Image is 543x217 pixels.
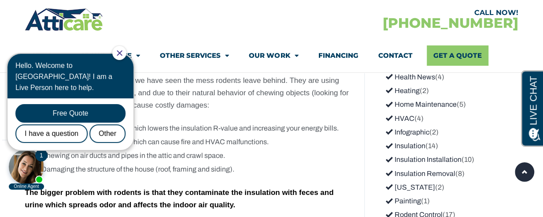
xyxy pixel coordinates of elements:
[386,183,435,191] a: [US_STATE]
[41,124,339,132] span: Tearing the insulation apart which lowers the insulation R-value and increasing your energy bills.
[378,45,412,66] a: Contact
[318,45,358,66] a: Financing
[386,140,513,152] li: (14)
[35,107,39,114] span: 1
[386,170,455,177] a: Insulation Removal
[386,156,462,163] a: Insulation Installation
[386,71,513,83] li: (4)
[386,101,457,108] a: Home Maintenance
[85,79,121,98] div: Other
[4,45,145,191] iframe: Chat Invitation
[386,115,414,122] a: HVAC
[386,195,513,207] li: (1)
[25,76,349,109] span: During our countless inspections we have seen the mess rodents leave behind. They are using insul...
[386,128,429,136] a: Infographic
[11,59,121,78] div: Free Quote
[249,45,298,66] a: Our Work
[386,73,435,81] a: Health News
[41,138,269,146] span: Chewing on electrical wires which can cause fire and HVAC malfunctions.
[386,87,420,94] a: Heating
[386,85,513,97] li: (2)
[4,104,40,139] div: Need help? Chat with us now!
[386,99,513,110] li: (5)
[112,5,118,11] a: Close Chat
[386,197,421,205] a: Painting
[11,15,121,48] div: Hello. Welcome to [GEOGRAPHIC_DATA]! I am a Live Person here to help.
[160,45,229,66] a: Other Services
[386,168,513,180] li: (8)
[427,45,488,66] a: Get A Quote
[386,127,513,138] li: (2)
[386,113,513,124] li: (4)
[386,182,513,193] li: (2)
[108,1,122,15] div: Close Chat
[22,7,71,18] span: Opens a chat window
[25,188,334,209] strong: The bigger problem with rodents is that they contaminate the insulation with feces and urine whic...
[4,138,40,145] div: Online Agent
[271,9,518,16] div: CALL NOW!
[386,154,513,165] li: (10)
[31,45,511,66] nav: Menu
[11,79,83,98] div: I have a question
[386,142,425,150] a: Insulation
